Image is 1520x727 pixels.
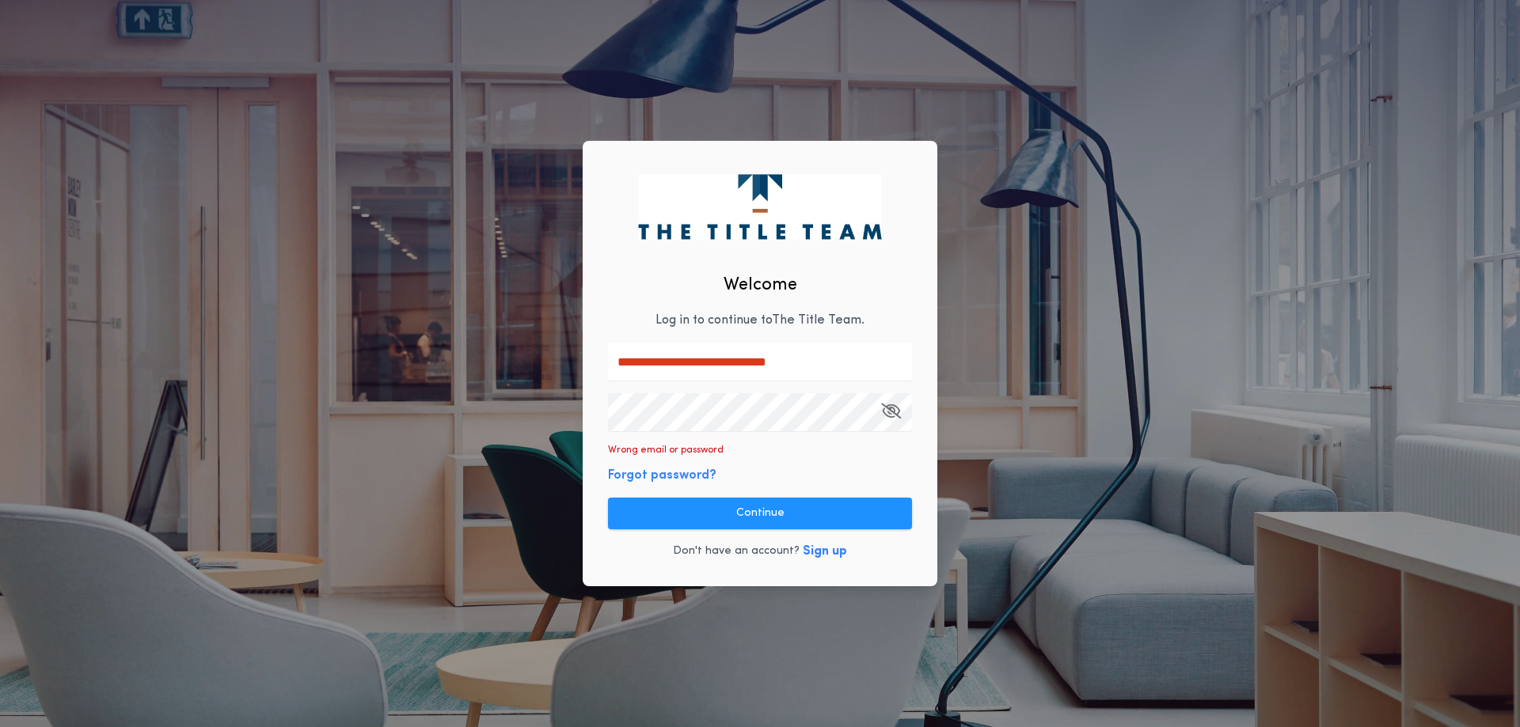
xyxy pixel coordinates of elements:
[638,174,881,239] img: logo
[608,444,724,456] p: Wrong email or password
[655,311,864,330] p: Log in to continue to The Title Team .
[608,466,716,485] button: Forgot password?
[673,543,800,559] p: Don't have an account?
[724,272,797,298] h2: Welcome
[608,498,912,529] button: Continue
[803,542,847,561] button: Sign up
